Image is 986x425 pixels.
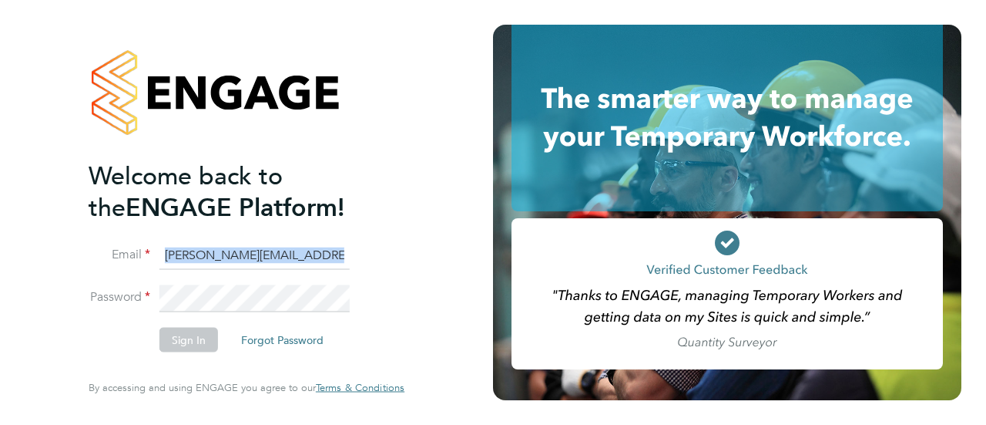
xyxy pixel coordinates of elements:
[89,289,150,305] label: Password
[89,381,404,394] span: By accessing and using ENGAGE you agree to our
[89,160,283,222] span: Welcome back to the
[159,328,218,352] button: Sign In
[89,160,389,223] h2: ENGAGE Platform!
[229,328,336,352] button: Forgot Password
[89,246,150,262] label: Email
[316,382,404,394] a: Terms & Conditions
[159,241,350,269] input: Enter your work email...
